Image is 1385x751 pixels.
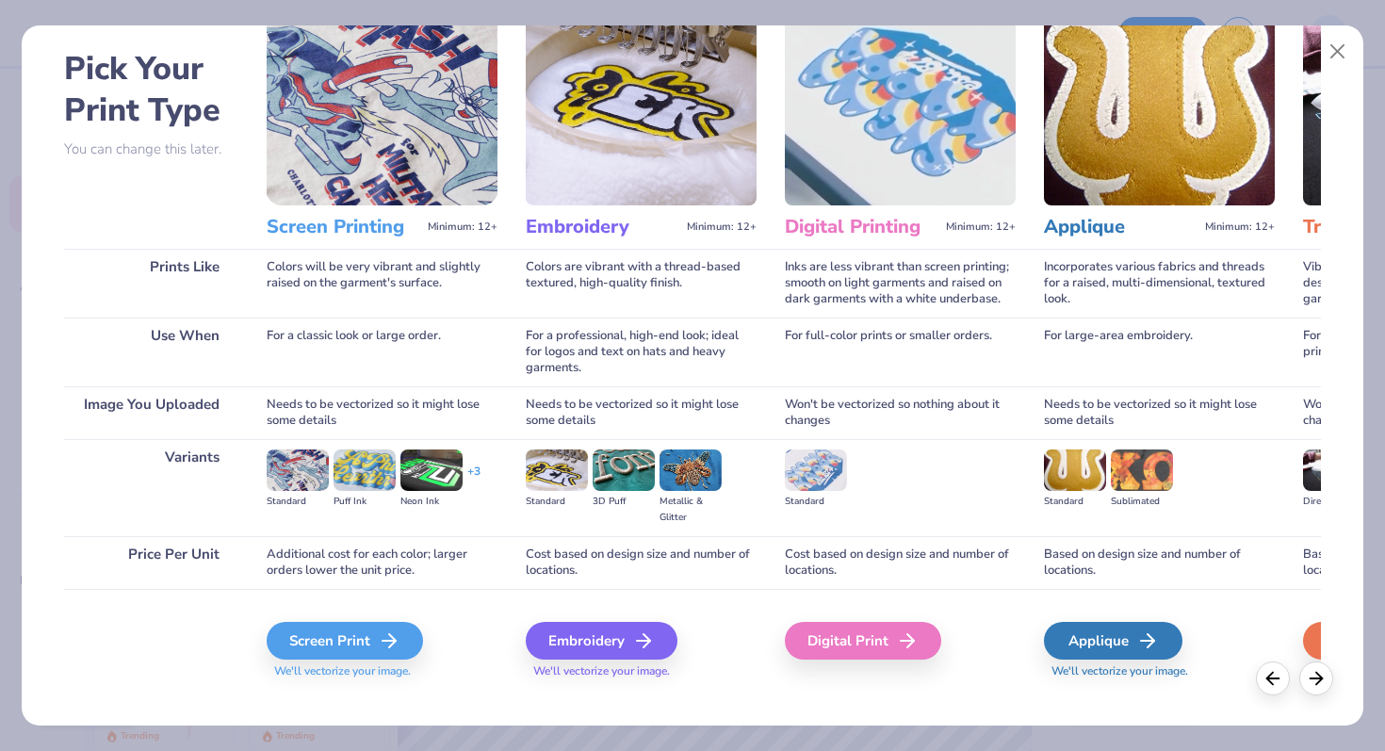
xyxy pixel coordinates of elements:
[785,536,1016,589] div: Cost based on design size and number of locations.
[267,494,329,510] div: Standard
[946,220,1016,234] span: Minimum: 12+
[526,249,757,318] div: Colors are vibrant with a thread-based textured, high-quality finish.
[687,220,757,234] span: Minimum: 12+
[1044,663,1275,679] span: We'll vectorize your image.
[526,536,757,589] div: Cost based on design size and number of locations.
[1303,494,1365,510] div: Direct-to-film
[1111,449,1173,491] img: Sublimated
[1044,215,1198,239] h3: Applique
[64,439,238,536] div: Variants
[267,11,497,205] img: Screen Printing
[526,11,757,205] img: Embroidery
[785,386,1016,439] div: Won't be vectorized so nothing about it changes
[526,386,757,439] div: Needs to be vectorized so it might lose some details
[1044,536,1275,589] div: Based on design size and number of locations.
[267,663,497,679] span: We'll vectorize your image.
[1111,494,1173,510] div: Sublimated
[785,11,1016,205] img: Digital Printing
[660,449,722,491] img: Metallic & Glitter
[64,318,238,386] div: Use When
[1044,494,1106,510] div: Standard
[64,386,238,439] div: Image You Uploaded
[1044,318,1275,386] div: For large-area embroidery.
[267,622,423,660] div: Screen Print
[526,215,679,239] h3: Embroidery
[267,215,420,239] h3: Screen Printing
[785,622,941,660] div: Digital Print
[526,318,757,386] div: For a professional, high-end look; ideal for logos and text on hats and heavy garments.
[526,663,757,679] span: We'll vectorize your image.
[785,249,1016,318] div: Inks are less vibrant than screen printing; smooth on light garments and raised on dark garments ...
[785,449,847,491] img: Standard
[785,318,1016,386] div: For full-color prints or smaller orders.
[64,48,238,131] h2: Pick Your Print Type
[267,536,497,589] div: Additional cost for each color; larger orders lower the unit price.
[526,622,677,660] div: Embroidery
[334,449,396,491] img: Puff Ink
[64,536,238,589] div: Price Per Unit
[267,249,497,318] div: Colors will be very vibrant and slightly raised on the garment's surface.
[1044,449,1106,491] img: Standard
[593,449,655,491] img: 3D Puff
[64,249,238,318] div: Prints Like
[1044,386,1275,439] div: Needs to be vectorized so it might lose some details
[400,449,463,491] img: Neon Ink
[1303,449,1365,491] img: Direct-to-film
[1338,104,1351,126] button: close
[334,494,396,510] div: Puff Ink
[267,318,497,386] div: For a classic look or large order.
[267,386,497,439] div: Needs to be vectorized so it might lose some details
[785,494,847,510] div: Standard
[660,494,722,526] div: Metallic & Glitter
[526,494,588,510] div: Standard
[593,494,655,510] div: 3D Puff
[400,494,463,510] div: Neon Ink
[785,215,938,239] h3: Digital Printing
[1205,220,1275,234] span: Minimum: 12+
[526,449,588,491] img: Standard
[1044,622,1182,660] div: Applique
[467,464,481,496] div: + 3
[1044,249,1275,318] div: Incorporates various fabrics and threads for a raised, multi-dimensional, textured look.
[428,220,497,234] span: Minimum: 12+
[1094,104,1338,126] div: Background removed
[64,141,238,157] p: You can change this later.
[267,449,329,491] img: Standard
